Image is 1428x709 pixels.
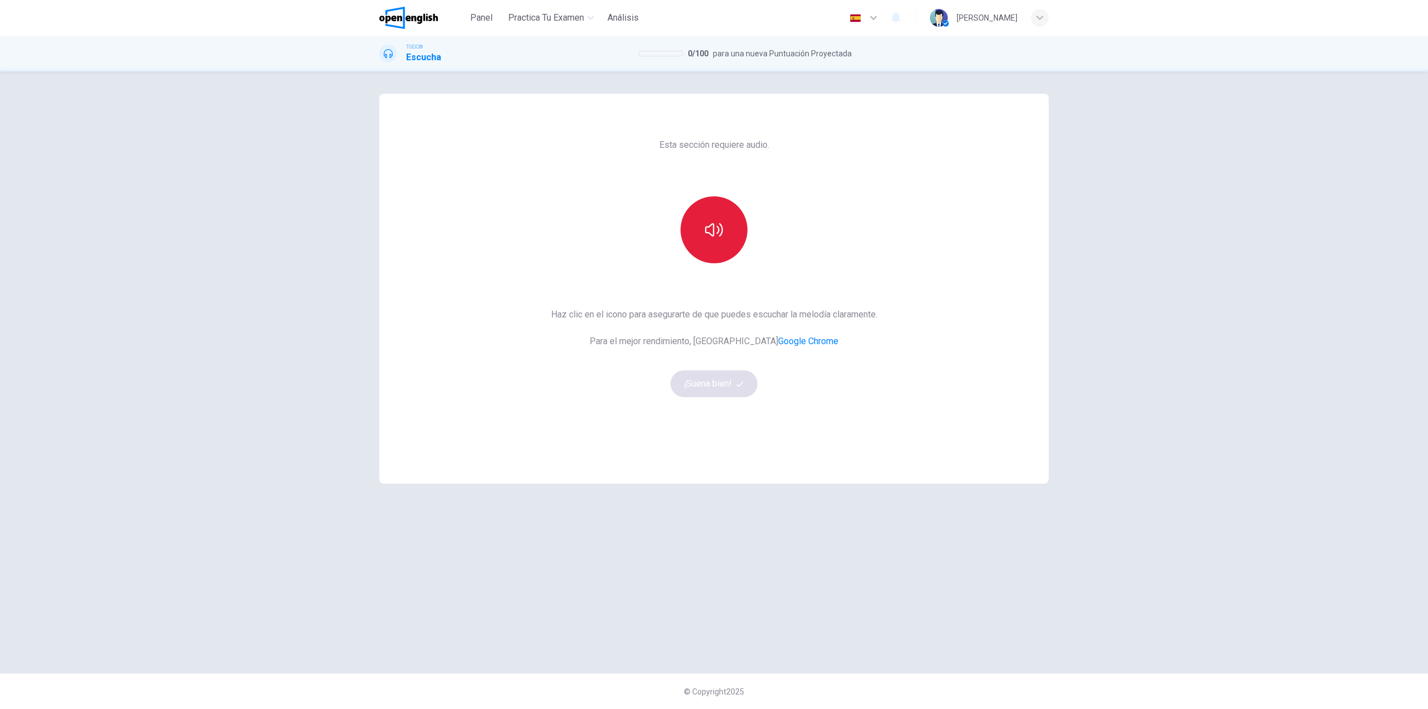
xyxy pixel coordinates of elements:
[957,11,1017,25] div: [PERSON_NAME]
[379,7,438,29] img: OpenEnglish logo
[659,138,769,152] span: Esta sección requiere audio.
[551,308,877,321] span: Haz clic en el icono para asegurarte de que puedes escuchar la melodía claramente.
[508,11,584,25] span: Practica tu examen
[504,8,599,28] button: Practica tu examen
[379,7,464,29] a: OpenEnglish logo
[688,47,708,60] span: 0 / 100
[607,11,639,25] span: Análisis
[406,43,423,51] span: TOEIC®
[930,9,948,27] img: Profile picture
[848,14,862,22] img: es
[551,335,877,348] span: Para el mejor rendimiento, [GEOGRAPHIC_DATA]
[778,336,838,346] a: Google Chrome
[464,8,499,28] button: Panel
[713,47,852,60] span: para una nueva Puntuación Proyectada
[684,687,744,696] span: © Copyright 2025
[406,51,441,64] h1: Escucha
[603,8,643,28] button: Análisis
[470,11,493,25] span: Panel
